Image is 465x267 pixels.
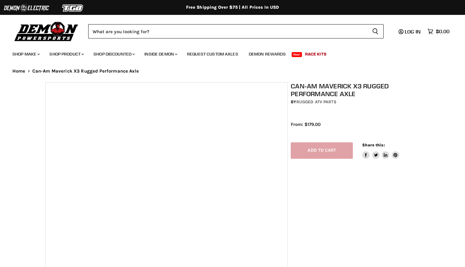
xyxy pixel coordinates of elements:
a: Home [12,69,25,74]
form: Product [88,24,384,38]
aside: Share this: [362,142,399,159]
span: Share this: [362,143,385,147]
a: Log in [396,29,424,34]
span: New! [292,52,302,57]
a: Demon Rewards [244,48,290,60]
ul: Main menu [8,45,448,60]
span: $0.00 [436,29,449,34]
span: Can-Am Maverick X3 Rugged Performance Axle [32,69,139,74]
a: Inside Demon [140,48,181,60]
h1: Can-Am Maverick X3 Rugged Performance Axle [291,82,423,98]
a: Race Kits [300,48,331,60]
span: From: $179.00 [291,122,321,127]
img: Demon Electric Logo 2 [3,2,50,14]
span: Log in [405,29,421,35]
img: TGB Logo 2 [50,2,96,14]
img: Demon Powersports [12,20,80,42]
a: Shop Make [8,48,43,60]
a: Rugged ATV Parts [296,99,336,105]
a: Shop Discounted [89,48,139,60]
input: Search [88,24,367,38]
button: Search [367,24,384,38]
a: $0.00 [424,27,453,36]
a: Shop Product [45,48,88,60]
a: Request Custom Axles [182,48,243,60]
div: by [291,99,423,105]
